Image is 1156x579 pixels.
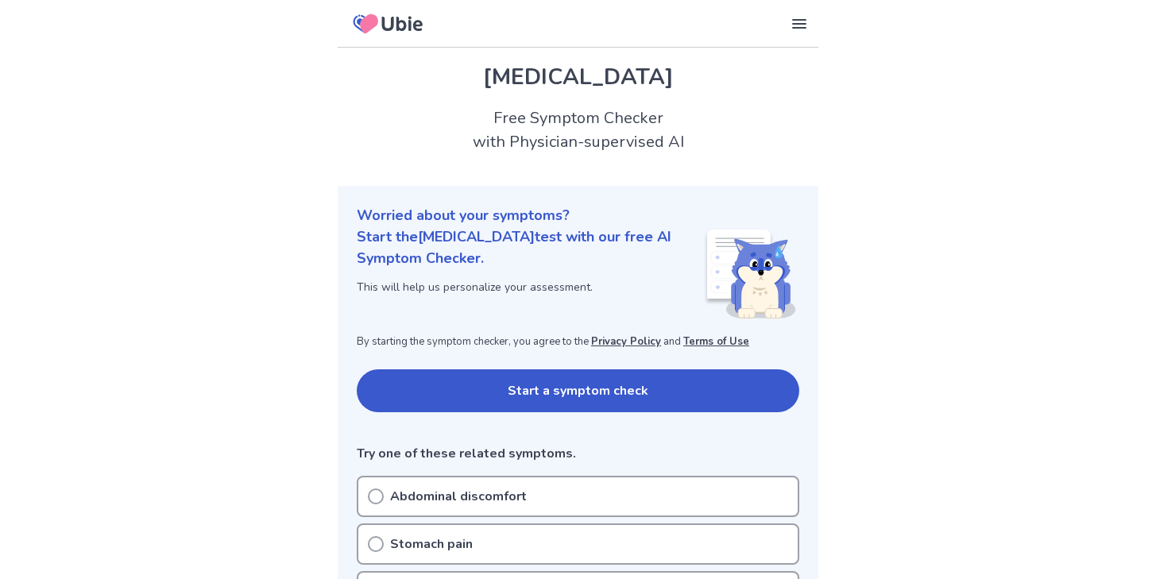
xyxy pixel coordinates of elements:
button: Start a symptom check [357,369,799,412]
p: Start the [MEDICAL_DATA] test with our free AI Symptom Checker. [357,226,704,269]
p: Stomach pain [390,535,473,554]
h2: Free Symptom Checker with Physician-supervised AI [338,106,818,154]
p: By starting the symptom checker, you agree to the and [357,334,799,350]
a: Privacy Policy [591,334,661,349]
h1: [MEDICAL_DATA] [357,60,799,94]
p: Worried about your symptoms? [357,205,799,226]
p: This will help us personalize your assessment. [357,279,704,295]
p: Abdominal discomfort [390,487,527,506]
img: Shiba [704,230,796,318]
a: Terms of Use [683,334,749,349]
p: Try one of these related symptoms. [357,444,799,463]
